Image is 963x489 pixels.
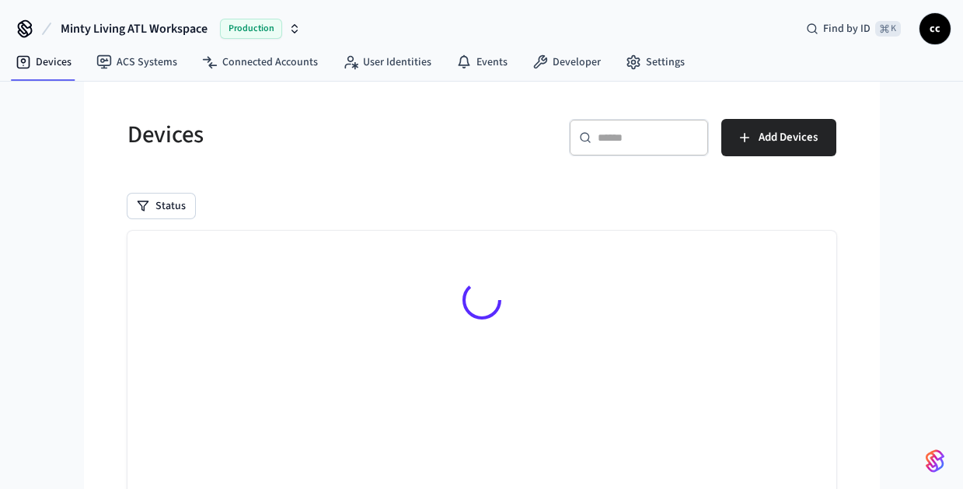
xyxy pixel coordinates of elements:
div: Find by ID⌘ K [794,15,913,43]
button: Status [127,194,195,218]
span: Add Devices [759,127,818,148]
h5: Devices [127,119,473,151]
span: Production [220,19,282,39]
a: Developer [520,48,613,76]
span: Find by ID [823,21,871,37]
a: User Identities [330,48,444,76]
button: Add Devices [721,119,836,156]
a: Connected Accounts [190,48,330,76]
span: ⌘ K [875,21,901,37]
span: cc [921,15,949,43]
a: Devices [3,48,84,76]
span: Minty Living ATL Workspace [61,19,208,38]
img: SeamLogoGradient.69752ec5.svg [926,449,944,473]
a: Events [444,48,520,76]
button: cc [919,13,951,44]
a: ACS Systems [84,48,190,76]
a: Settings [613,48,697,76]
